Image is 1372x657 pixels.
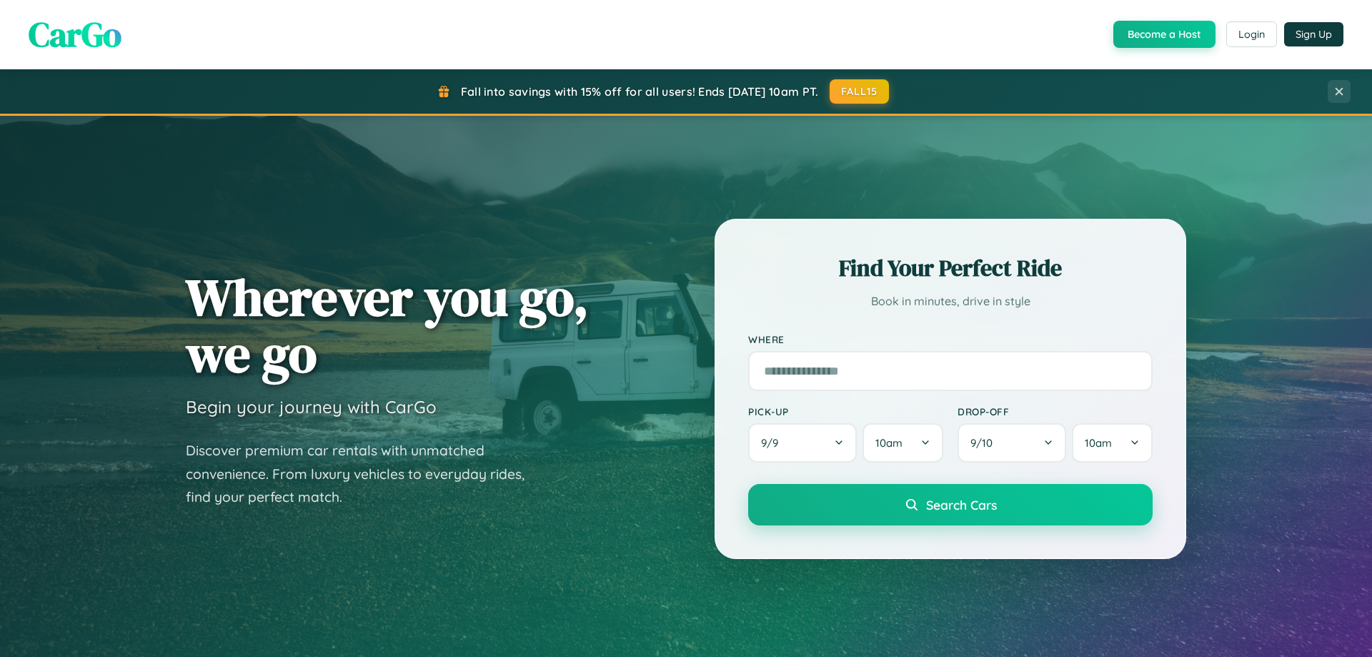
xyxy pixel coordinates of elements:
[958,423,1066,463] button: 9/10
[761,436,785,450] span: 9 / 9
[1226,21,1277,47] button: Login
[748,252,1153,284] h2: Find Your Perfect Ride
[186,269,589,382] h1: Wherever you go, we go
[461,84,819,99] span: Fall into savings with 15% off for all users! Ends [DATE] 10am PT.
[1113,21,1216,48] button: Become a Host
[186,396,437,418] h3: Begin your journey with CarGo
[1072,423,1153,463] button: 10am
[748,291,1153,312] p: Book in minutes, drive in style
[863,423,943,463] button: 10am
[958,405,1153,418] label: Drop-off
[29,11,121,58] span: CarGo
[970,436,1000,450] span: 9 / 10
[748,484,1153,525] button: Search Cars
[748,405,943,418] label: Pick-up
[748,423,857,463] button: 9/9
[748,333,1153,345] label: Where
[1284,22,1343,46] button: Sign Up
[926,497,997,513] span: Search Cars
[1085,436,1112,450] span: 10am
[875,436,903,450] span: 10am
[830,79,890,104] button: FALL15
[186,439,543,509] p: Discover premium car rentals with unmatched convenience. From luxury vehicles to everyday rides, ...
